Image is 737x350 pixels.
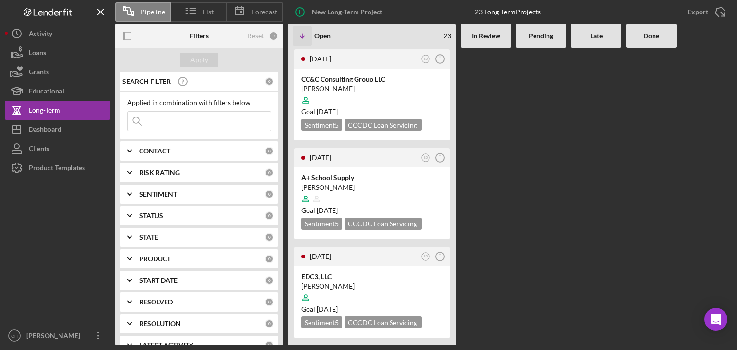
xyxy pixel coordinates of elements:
[704,308,727,331] div: Open Intercom Messenger
[139,212,163,220] b: STATUS
[5,101,110,120] button: Long-Term
[265,77,273,86] div: 0
[345,119,422,131] div: CCCDC Loan Servicing
[29,62,49,84] div: Grants
[265,255,273,263] div: 0
[29,120,61,141] div: Dashboard
[127,99,271,106] div: Applied in combination with filters below
[688,2,708,22] div: Export
[317,206,338,214] time: 01/25/2025
[265,276,273,285] div: 0
[265,319,273,328] div: 0
[5,158,110,177] button: Product Templates
[141,8,165,16] span: Pipeline
[301,84,442,93] div: [PERSON_NAME]
[345,316,422,328] div: CCCDC Loan Servicing
[301,74,442,84] div: CC&C Consulting Group LLC
[301,218,342,230] div: Sentiment 5
[29,82,64,103] div: Educational
[301,183,442,192] div: [PERSON_NAME]
[139,233,158,241] b: STATE
[301,206,338,214] span: Goal
[265,211,273,220] div: 0
[301,107,338,116] span: Goal
[265,233,273,242] div: 0
[419,250,432,263] button: BD
[248,32,264,40] div: Reset
[122,78,171,85] b: SEARCH FILTER
[301,316,342,328] div: Sentiment 5
[312,2,382,22] div: New Long-Term Project
[139,277,178,284] b: START DATE
[288,2,392,22] button: New Long-Term Project
[317,107,338,116] time: 10/20/2024
[139,341,193,349] b: LATEST ACTIVITY
[310,153,331,162] time: 2025-09-15 16:55
[190,32,209,40] b: Filters
[5,120,110,139] button: Dashboard
[301,281,442,291] div: [PERSON_NAME]
[139,255,171,263] b: PRODUCT
[293,147,451,241] a: [DATE]BDA+ School Supply[PERSON_NAME]Goal [DATE]Sentiment5CCCDC Loan Servicing
[5,139,110,158] button: Clients
[5,82,110,101] button: Educational
[643,32,659,40] b: Done
[443,32,451,40] span: 23
[139,169,180,176] b: RISK RATING
[314,32,331,40] b: Open
[419,152,432,164] button: BD
[269,31,278,41] div: 0
[301,272,442,281] div: EDC3, LLC
[190,53,208,67] div: Apply
[265,190,273,198] div: 0
[5,326,110,345] button: CH[PERSON_NAME]
[678,2,732,22] button: Export
[5,62,110,82] button: Grants
[29,43,46,65] div: Loans
[301,119,342,131] div: Sentiment 5
[139,190,177,198] b: SENTIMENT
[424,57,428,60] text: BD
[29,101,60,122] div: Long-Term
[29,158,85,180] div: Product Templates
[265,147,273,155] div: 0
[419,53,432,66] button: BD
[472,32,500,40] b: In Review
[590,32,603,40] b: Late
[301,305,338,313] span: Goal
[293,48,451,142] a: [DATE]BDCC&C Consulting Group LLC[PERSON_NAME]Goal [DATE]Sentiment5CCCDC Loan Servicing
[310,252,331,260] time: 2025-09-11 18:55
[317,305,338,313] time: 01/18/2025
[251,8,277,16] span: Forecast
[293,245,451,339] a: [DATE]BDEDC3, LLC[PERSON_NAME]Goal [DATE]Sentiment5CCCDC Loan Servicing
[180,53,218,67] button: Apply
[345,218,422,230] div: CCCDC Loan Servicing
[424,156,428,159] text: BD
[24,326,86,348] div: [PERSON_NAME]
[5,43,110,62] button: Loans
[310,55,331,63] time: 2025-09-29 12:05
[301,173,442,183] div: A+ School Supply
[265,168,273,177] div: 0
[11,333,18,338] text: CH
[424,255,428,258] text: BD
[5,24,110,43] button: Activity
[529,32,553,40] b: Pending
[265,298,273,306] div: 0
[475,8,541,16] div: 23 Long-Term Projects
[139,320,181,327] b: RESOLUTION
[203,8,214,16] span: List
[139,147,170,155] b: CONTACT
[139,298,173,306] b: RESOLVED
[29,139,49,161] div: Clients
[29,24,52,46] div: Activity
[265,341,273,350] div: 0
